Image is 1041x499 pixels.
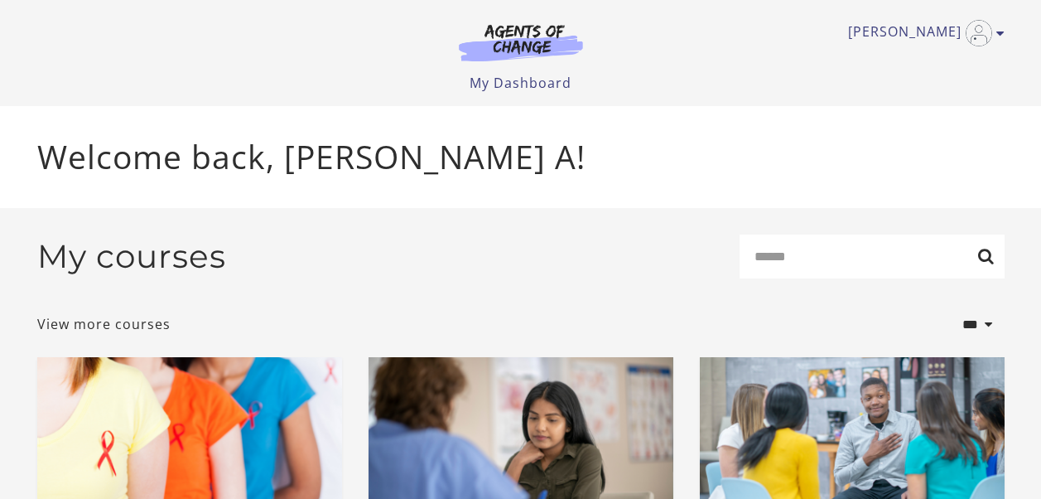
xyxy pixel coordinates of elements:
[37,133,1005,182] p: Welcome back, [PERSON_NAME] A!
[37,314,171,334] a: View more courses
[37,237,226,276] h2: My courses
[441,23,600,61] img: Agents of Change Logo
[470,74,571,92] a: My Dashboard
[848,20,996,46] a: Toggle menu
